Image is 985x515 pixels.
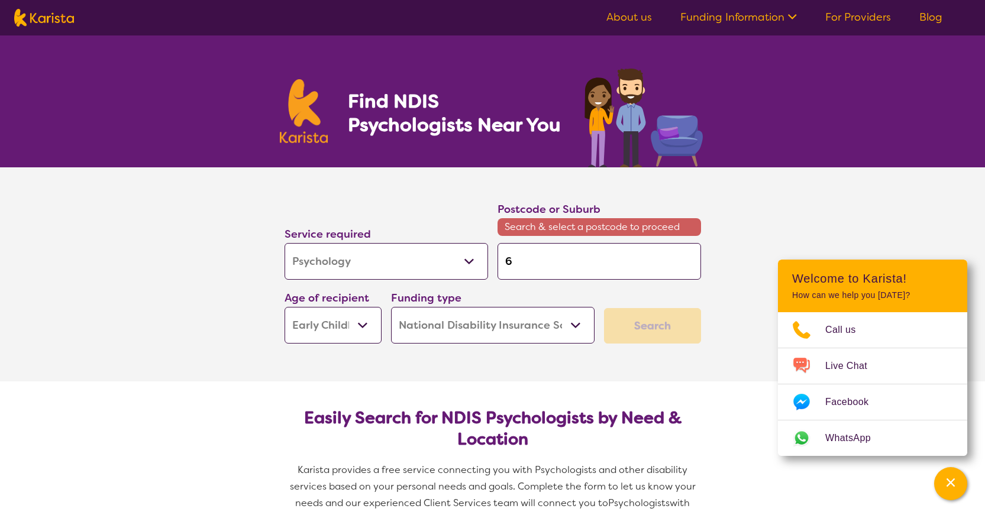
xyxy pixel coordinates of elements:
span: WhatsApp [825,429,885,447]
img: Karista logo [280,79,328,143]
span: Karista provides a free service connecting you with Psychologists and other disability services b... [290,464,698,509]
a: For Providers [825,10,891,24]
label: Funding type [391,291,461,305]
a: Funding Information [680,10,797,24]
span: Psychologists [608,497,670,509]
p: How can we help you [DATE]? [792,290,953,300]
label: Age of recipient [285,291,369,305]
span: Facebook [825,393,883,411]
a: Web link opens in a new tab. [778,420,967,456]
h2: Welcome to Karista! [792,271,953,286]
img: Karista logo [14,9,74,27]
input: Type [498,243,701,280]
h2: Easily Search for NDIS Psychologists by Need & Location [294,407,692,450]
img: psychology [580,64,706,167]
div: Channel Menu [778,260,967,456]
span: Call us [825,321,870,339]
ul: Choose channel [778,312,967,456]
button: Channel Menu [934,467,967,500]
a: About us [606,10,652,24]
a: Blog [919,10,942,24]
label: Postcode or Suburb [498,202,600,216]
h1: Find NDIS Psychologists Near You [348,89,567,137]
span: Search & select a postcode to proceed [498,218,701,236]
span: Live Chat [825,357,881,375]
label: Service required [285,227,371,241]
